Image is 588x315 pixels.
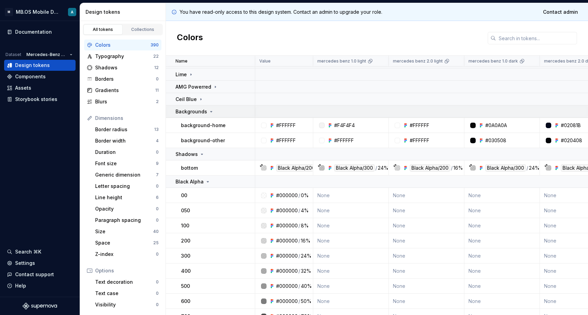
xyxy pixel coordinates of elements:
[389,279,464,294] td: None
[84,40,161,50] a: Colors390
[313,218,389,233] td: None
[389,294,464,309] td: None
[177,32,203,44] h2: Colors
[464,218,540,233] td: None
[378,164,388,172] div: 24%
[95,126,154,133] div: Border radius
[485,137,506,144] div: #030508
[389,233,464,248] td: None
[92,181,161,192] a: Letter spacing0
[92,249,161,260] a: Z-index0
[95,149,156,156] div: Duration
[334,164,375,172] div: Black Alpha/300
[298,192,300,199] div: /
[156,149,159,155] div: 0
[464,279,540,294] td: None
[5,8,13,16] div: M
[84,85,161,96] a: Gradients11
[276,137,296,144] div: #FFFFFF
[156,291,159,296] div: 0
[95,171,156,178] div: Generic dimension
[4,94,76,105] a: Storybook stories
[95,205,156,212] div: Opacity
[181,192,187,199] p: 00
[313,248,389,263] td: None
[95,53,153,60] div: Typography
[156,172,159,178] div: 7
[23,303,57,310] svg: Supernova Logo
[298,298,300,305] div: /
[154,127,159,132] div: 13
[301,268,311,274] div: 32%
[154,65,159,70] div: 12
[84,74,161,85] a: Borders0
[334,137,354,144] div: #FFFFFF
[176,96,197,103] p: Ceil Blue
[410,164,450,172] div: Black Alpha/200
[298,252,300,259] div: /
[156,251,159,257] div: 0
[561,137,582,144] div: #020408
[464,203,540,218] td: None
[4,82,76,93] a: Assets
[301,283,312,290] div: 40%
[464,263,540,279] td: None
[4,246,76,257] button: Search ⌘K
[95,76,156,82] div: Borders
[389,203,464,218] td: None
[156,161,159,166] div: 9
[181,207,190,214] p: 050
[176,83,211,90] p: AMG Powerred
[176,178,204,185] p: Black Alpha
[298,268,300,274] div: /
[276,298,298,305] div: #000000
[15,73,46,80] div: Components
[176,151,198,158] p: Shadows
[95,228,153,235] div: Size
[181,252,190,259] p: 300
[156,302,159,307] div: 0
[126,27,160,32] div: Collections
[298,283,300,290] div: /
[86,27,120,32] div: All tokens
[95,137,156,144] div: Border width
[298,222,300,229] div: /
[15,282,26,289] div: Help
[153,54,159,59] div: 22
[95,194,156,201] div: Line height
[375,164,377,172] div: /
[95,183,156,190] div: Letter spacing
[153,229,159,234] div: 40
[95,239,153,246] div: Space
[71,9,73,15] div: A
[15,260,35,267] div: Settings
[95,160,156,167] div: Font size
[156,195,159,200] div: 6
[156,76,159,82] div: 0
[95,64,154,71] div: Shadows
[276,192,298,199] div: #000000
[527,164,528,172] div: /
[529,164,540,172] div: 24%
[276,122,296,129] div: #FFFFFF
[313,203,389,218] td: None
[92,237,161,248] a: Space25
[92,192,161,203] a: Line height6
[181,122,226,129] p: background-home
[92,203,161,214] a: Opacity0
[92,147,161,158] a: Duration0
[464,188,540,203] td: None
[15,85,31,91] div: Assets
[95,301,156,308] div: Visibility
[4,26,76,37] a: Documentation
[176,58,188,64] p: Name
[26,52,67,57] span: Mercedes-Benz 2.0
[543,9,578,15] span: Contact admin
[181,283,190,290] p: 500
[453,164,463,172] div: 16%
[317,58,366,64] p: mercedes benz 1.0 light
[16,9,60,15] div: MB.OS Mobile Design System
[92,288,161,299] a: Text case0
[156,138,159,144] div: 4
